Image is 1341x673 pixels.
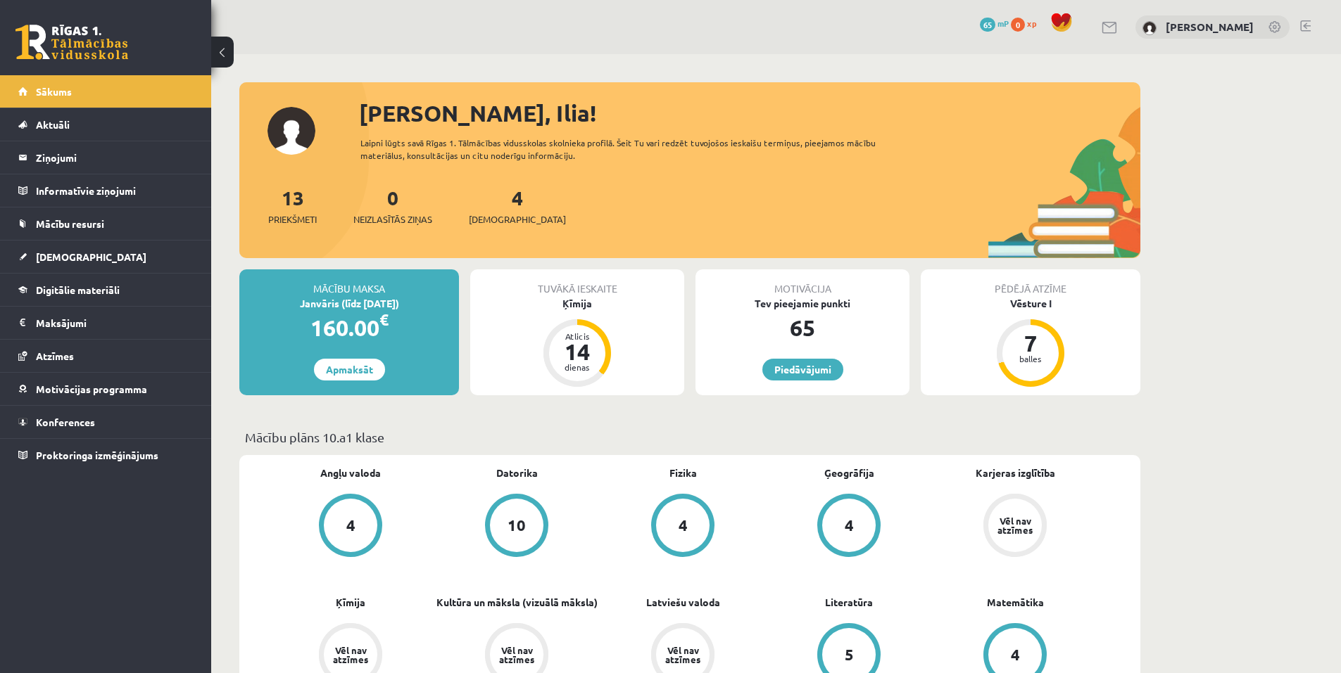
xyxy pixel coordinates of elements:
[679,518,688,533] div: 4
[921,296,1140,311] div: Vēsture I
[845,518,854,533] div: 4
[921,296,1140,389] a: Vēsture I 7 balles
[997,18,1009,29] span: mP
[1011,647,1020,662] div: 4
[36,383,147,395] span: Motivācijas programma
[268,185,317,226] a: 13Priekšmeti
[353,185,432,226] a: 0Neizlasītās ziņas
[824,466,874,480] a: Ģeogrāfija
[766,494,932,560] a: 4
[36,141,194,174] legend: Ziņojumi
[556,340,598,363] div: 14
[36,217,104,230] span: Mācību resursi
[245,428,1135,447] p: Mācību plāns 10.a1 klase
[379,309,389,330] span: €
[239,296,459,311] div: Janvāris (līdz [DATE])
[267,494,434,560] a: 4
[470,296,684,389] a: Ķīmija Atlicis 14 dienas
[18,274,194,306] a: Digitālie materiāli
[976,466,1055,480] a: Karjeras izglītība
[470,296,684,311] div: Ķīmija
[980,18,1009,29] a: 65 mP
[695,269,909,296] div: Motivācija
[320,466,381,480] a: Angļu valoda
[695,296,909,311] div: Tev pieejamie punkti
[469,212,566,226] span: [DEMOGRAPHIC_DATA]
[497,646,536,664] div: Vēl nav atzīmes
[845,647,854,662] div: 5
[36,174,194,207] legend: Informatīvie ziņojumi
[556,332,598,340] div: Atlicis
[36,449,158,461] span: Proktoringa izmēģinājums
[1009,354,1052,363] div: balles
[36,85,72,98] span: Sākums
[36,350,74,362] span: Atzīmes
[932,494,1098,560] a: Vēl nav atzīmes
[825,595,873,610] a: Literatūra
[18,241,194,273] a: [DEMOGRAPHIC_DATA]
[239,311,459,345] div: 160.00
[36,118,70,131] span: Aktuāli
[18,406,194,438] a: Konferences
[921,269,1140,296] div: Pēdējā atzīme
[18,340,194,372] a: Atzīmes
[336,595,365,610] a: Ķīmija
[346,518,355,533] div: 4
[1011,18,1043,29] a: 0 xp
[18,439,194,471] a: Proktoringa izmēģinājums
[36,416,95,428] span: Konferences
[762,359,843,380] a: Piedāvājumi
[434,494,600,560] a: 10
[18,207,194,240] a: Mācību resursi
[1166,20,1254,34] a: [PERSON_NAME]
[314,359,385,380] a: Apmaksāt
[18,307,194,339] a: Maksājumi
[695,311,909,345] div: 65
[353,212,432,226] span: Neizlasītās ziņas
[470,269,684,296] div: Tuvākā ieskaite
[556,363,598,371] div: dienas
[1142,21,1157,35] img: Ilia Ganebnyi
[1027,18,1036,29] span: xp
[496,466,538,480] a: Datorika
[18,141,194,174] a: Ziņojumi
[663,646,703,664] div: Vēl nav atzīmes
[1011,18,1025,32] span: 0
[980,18,995,32] span: 65
[18,174,194,207] a: Informatīvie ziņojumi
[18,373,194,405] a: Motivācijas programma
[469,185,566,226] a: 4[DEMOGRAPHIC_DATA]
[995,516,1035,534] div: Vēl nav atzīmes
[1009,332,1052,354] div: 7
[646,595,720,610] a: Latviešu valoda
[436,595,598,610] a: Kultūra un māksla (vizuālā māksla)
[239,269,459,296] div: Mācību maksa
[359,96,1140,130] div: [PERSON_NAME], Ilia!
[331,646,370,664] div: Vēl nav atzīmes
[18,75,194,108] a: Sākums
[18,108,194,141] a: Aktuāli
[987,595,1044,610] a: Matemātika
[15,25,128,60] a: Rīgas 1. Tālmācības vidusskola
[508,518,526,533] div: 10
[36,283,120,296] span: Digitālie materiāli
[669,466,697,480] a: Fizika
[36,250,146,263] span: [DEMOGRAPHIC_DATA]
[600,494,766,560] a: 4
[268,212,317,226] span: Priekšmeti
[36,307,194,339] legend: Maksājumi
[360,136,901,162] div: Laipni lūgts savā Rīgas 1. Tālmācības vidusskolas skolnieka profilā. Šeit Tu vari redzēt tuvojošo...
